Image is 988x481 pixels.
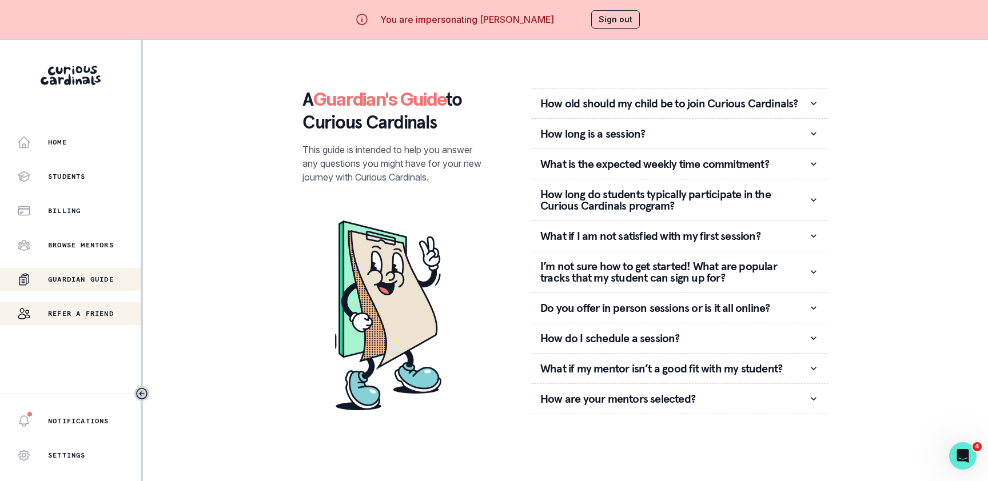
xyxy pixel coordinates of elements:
[540,158,808,170] p: What is the expected weekly time commitment?
[540,302,808,314] p: Do you offer in person sessions or is it all online?
[48,416,109,426] p: Notifications
[531,251,828,292] button: I’m not sure how to get started! What are popular tracks that my student can sign up for?
[48,275,114,284] p: Guardian Guide
[48,240,114,250] p: Browse Mentors
[540,363,808,374] p: What if my mentor isn’t a good fit with my student?
[48,309,114,318] p: Refer a friend
[531,119,828,149] button: How long is a session?
[302,143,485,184] p: This guide is intended to help you answer any questions you might have for your new journey with ...
[48,206,81,215] p: Billing
[48,138,67,147] p: Home
[531,221,828,251] button: What if I am not satisfied with my first session?
[540,260,808,283] p: I’m not sure how to get started! What are popular tracks that my student can sign up for?
[531,149,828,179] button: What is the expected weekly time commitment?
[531,293,828,323] button: Do you offer in person sessions or is it all online?
[313,88,447,110] span: Guardian's Guide
[531,89,828,118] button: How old should my child be to join Curious Cardinals?
[531,384,828,414] button: How are your mentors selected?
[531,179,828,221] button: How long do students typically participate in the Curious Cardinals program?
[302,88,485,134] p: A to Curious Cardinals
[134,386,149,401] button: Toggle sidebar
[540,128,808,139] p: How long is a session?
[531,354,828,383] button: What if my mentor isn’t a good fit with my student?
[949,442,977,470] iframe: Intercom live chat
[591,10,640,29] button: Sign out
[540,98,808,109] p: How old should my child be to join Curious Cardinals?
[973,442,982,451] span: 4
[540,230,808,242] p: What if I am not satisfied with my first session?
[41,66,101,85] img: Curious Cardinals Logo
[380,13,554,26] p: You are impersonating [PERSON_NAME]
[540,332,808,344] p: How do I schedule a session?
[48,451,86,460] p: Settings
[531,323,828,353] button: How do I schedule a session?
[48,172,86,181] p: Students
[540,393,808,404] p: How are your mentors selected?
[540,189,808,211] p: How long do students typically participate in the Curious Cardinals program?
